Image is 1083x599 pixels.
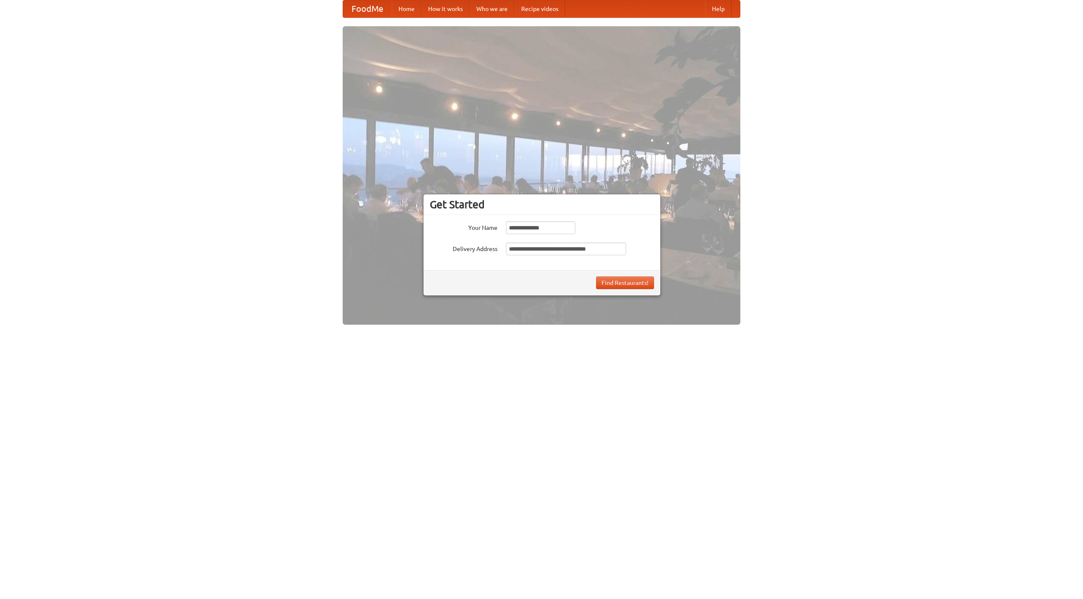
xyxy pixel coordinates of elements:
a: Who we are [470,0,514,17]
button: Find Restaurants! [596,276,654,289]
a: Help [705,0,731,17]
a: Recipe videos [514,0,565,17]
a: How it works [421,0,470,17]
label: Delivery Address [430,243,498,253]
label: Your Name [430,221,498,232]
a: Home [392,0,421,17]
a: FoodMe [343,0,392,17]
h3: Get Started [430,198,654,211]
